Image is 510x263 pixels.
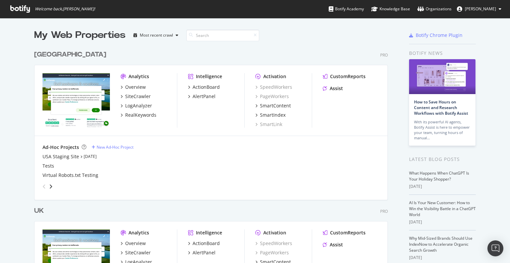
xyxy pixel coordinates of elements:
div: Botify news [409,50,476,57]
span: Sara Kennedy [465,6,496,12]
a: RealKeywords [121,112,156,118]
div: Pro [380,208,388,214]
a: Assist [323,85,343,92]
div: SiteCrawler [125,249,151,256]
a: How to Save Hours on Content and Research Workflows with Botify Assist [414,99,468,116]
div: Overview [125,84,146,90]
div: [DATE] [409,184,476,190]
a: SiteCrawler [121,249,151,256]
a: Assist [323,241,343,248]
div: ActionBoard [193,84,220,90]
div: CustomReports [330,73,366,80]
div: Pro [380,52,388,58]
a: SmartLink [255,121,282,128]
div: LogAnalyzer [125,102,152,109]
a: LogAnalyzer [121,102,152,109]
div: AlertPanel [193,93,215,100]
div: SmartContent [260,102,291,109]
a: What Happens When ChatGPT Is Your Holiday Shopper? [409,170,469,182]
div: Analytics [128,229,149,236]
input: Search [186,30,259,41]
span: Welcome back, [PERSON_NAME] ! [35,6,95,12]
div: New Ad-Hoc Project [97,144,133,150]
a: [GEOGRAPHIC_DATA] [34,50,109,60]
div: angle-left [40,181,48,192]
div: Activation [263,229,286,236]
div: Open Intercom Messenger [487,240,503,256]
div: ActionBoard [193,240,220,247]
a: [DATE] [84,154,97,159]
a: AI Is Your New Customer: How to Win the Visibility Battle in a ChatGPT World [409,200,476,217]
div: CustomReports [330,229,366,236]
a: ActionBoard [188,84,220,90]
img: How to Save Hours on Content and Research Workflows with Botify Assist [409,59,475,94]
a: CustomReports [323,73,366,80]
div: Organizations [417,6,452,12]
div: angle-right [48,183,53,190]
div: Knowledge Base [371,6,410,12]
div: Assist [330,241,343,248]
div: [DATE] [409,219,476,225]
div: Overview [125,240,146,247]
div: UK [34,206,44,216]
div: Intelligence [196,73,222,80]
div: Latest Blog Posts [409,156,476,163]
a: New Ad-Hoc Project [92,144,133,150]
a: SpeedWorkers [255,84,292,90]
a: ActionBoard [188,240,220,247]
div: SiteCrawler [125,93,151,100]
a: AlertPanel [188,93,215,100]
a: Why Mid-Sized Brands Should Use IndexNow to Accelerate Organic Search Growth [409,235,472,253]
a: AlertPanel [188,249,215,256]
a: PageWorkers [255,249,289,256]
div: Analytics [128,73,149,80]
div: SmartIndex [260,112,286,118]
a: UK [34,206,46,216]
div: [DATE] [409,255,476,261]
div: Activation [263,73,286,80]
div: [GEOGRAPHIC_DATA] [34,50,106,60]
div: Ad-Hoc Projects [42,144,79,151]
div: With its powerful AI agents, Botify Assist is here to empower your team, turning hours of manual… [414,119,470,141]
a: SmartContent [255,102,291,109]
img: www.golfbreaks.com/en-us/ [42,73,110,127]
a: Botify Chrome Plugin [409,32,463,39]
a: CustomReports [323,229,366,236]
div: RealKeywords [125,112,156,118]
a: PageWorkers [255,93,289,100]
a: Overview [121,240,146,247]
a: SmartIndex [255,112,286,118]
button: Most recent crawl [131,30,181,41]
div: Botify Academy [329,6,364,12]
a: Overview [121,84,146,90]
a: SpeedWorkers [255,240,292,247]
button: [PERSON_NAME] [452,4,507,14]
a: Virtual Robots.txt Testing [42,172,98,179]
div: My Web Properties [34,29,126,42]
div: AlertPanel [193,249,215,256]
a: USA Staging Site [42,153,79,160]
div: Intelligence [196,229,222,236]
div: Botify Chrome Plugin [416,32,463,39]
div: Most recent crawl [140,33,173,37]
a: SiteCrawler [121,93,151,100]
div: Assist [330,85,343,92]
a: Tests [42,163,54,169]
